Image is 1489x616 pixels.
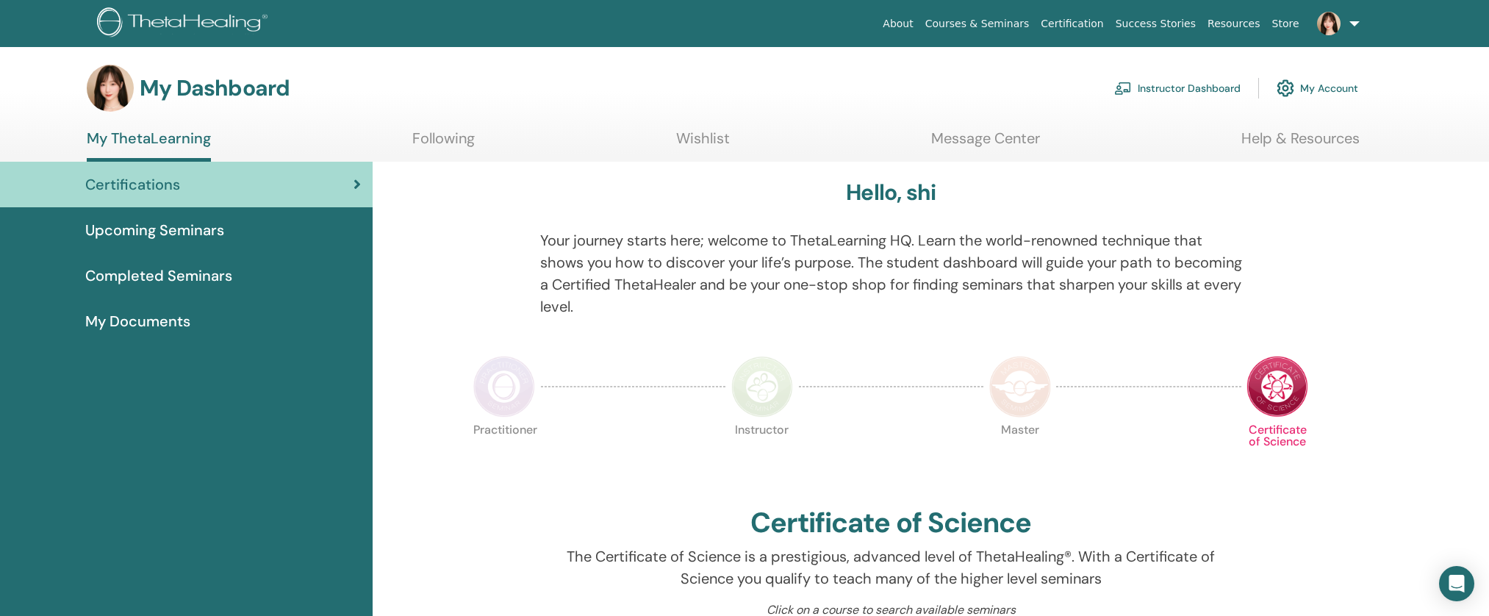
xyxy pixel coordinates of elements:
[412,129,475,158] a: Following
[731,356,793,418] img: Instructor
[750,506,1031,540] h2: Certificate of Science
[846,179,936,206] h3: Hello, shi
[877,10,919,37] a: About
[1035,10,1109,37] a: Certification
[931,129,1040,158] a: Message Center
[85,310,190,332] span: My Documents
[1114,72,1241,104] a: Instructor Dashboard
[85,265,232,287] span: Completed Seminars
[140,75,290,101] h3: My Dashboard
[540,229,1242,318] p: Your journey starts here; welcome to ThetaLearning HQ. Learn the world-renowned technique that sh...
[473,424,535,486] p: Practitioner
[85,219,224,241] span: Upcoming Seminars
[1317,12,1341,35] img: default.jpg
[473,356,535,418] img: Practitioner
[676,129,730,158] a: Wishlist
[87,129,211,162] a: My ThetaLearning
[1246,356,1308,418] img: Certificate of Science
[1246,424,1308,486] p: Certificate of Science
[1202,10,1266,37] a: Resources
[1277,72,1358,104] a: My Account
[1277,76,1294,101] img: cog.svg
[97,7,273,40] img: logo.png
[1266,10,1305,37] a: Store
[1110,10,1202,37] a: Success Stories
[85,173,180,196] span: Certifications
[919,10,1036,37] a: Courses & Seminars
[731,424,793,486] p: Instructor
[87,65,134,112] img: default.jpg
[989,424,1051,486] p: Master
[1114,82,1132,95] img: chalkboard-teacher.svg
[1241,129,1360,158] a: Help & Resources
[989,356,1051,418] img: Master
[1439,566,1474,601] div: Open Intercom Messenger
[540,545,1242,590] p: The Certificate of Science is a prestigious, advanced level of ThetaHealing®. With a Certificate ...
